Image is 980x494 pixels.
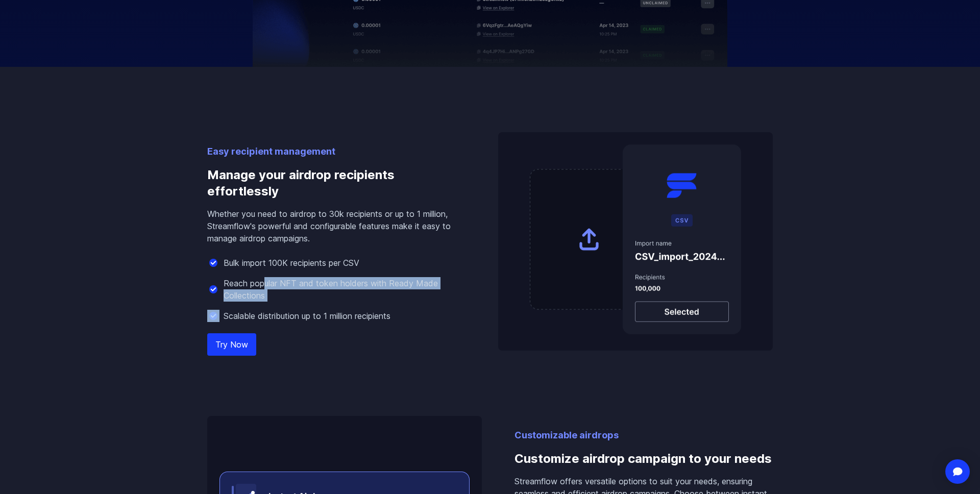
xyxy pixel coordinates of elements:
p: Scalable distribution up to 1 million recipients [224,310,390,322]
p: Reach popular NFT and token holders with Ready Made Collections [224,277,465,302]
p: Whether you need to airdrop to 30k recipients or up to 1 million, Streamflow's powerful and confi... [207,208,465,244]
h3: Customize airdrop campaign to your needs [514,442,773,475]
img: Manage your airdrop recipients effortlessly [498,132,773,351]
div: Open Intercom Messenger [945,459,970,484]
p: Easy recipient management [207,144,465,159]
a: Try Now [207,333,256,356]
p: Customizable airdrops [514,428,773,442]
h3: Manage your airdrop recipients effortlessly [207,159,465,208]
p: Bulk import 100K recipients per CSV [224,257,359,269]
